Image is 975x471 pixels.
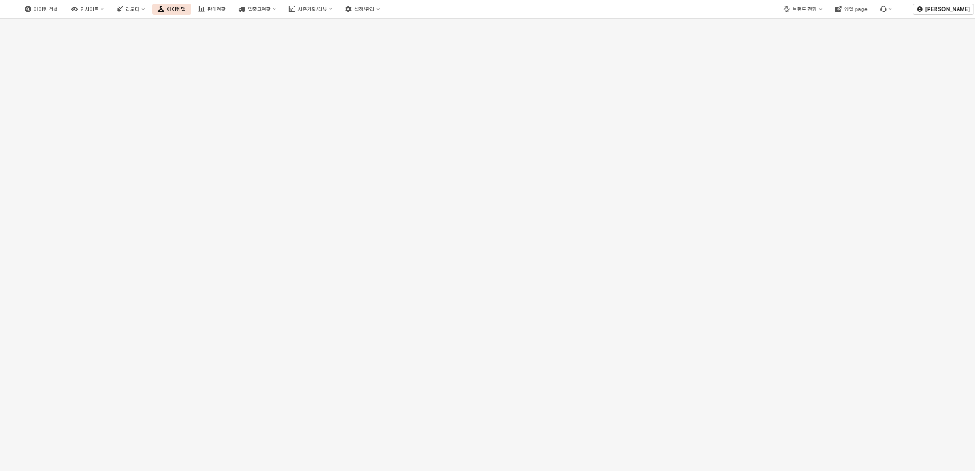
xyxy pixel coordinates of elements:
[233,4,281,15] button: 입출고현황
[167,6,185,12] div: 아이템맵
[193,4,231,15] button: 판매현황
[152,4,191,15] button: 아이템맵
[340,4,385,15] button: 설정/관리
[19,4,64,15] button: 아이템 검색
[248,6,271,12] div: 입출고현황
[298,6,327,12] div: 시즌기획/리뷰
[126,6,140,12] div: 리오더
[283,4,338,15] button: 시즌기획/리뷰
[925,6,970,13] p: [PERSON_NAME]
[111,4,150,15] button: 리오더
[34,6,58,12] div: 아이템 검색
[793,6,817,12] div: 브랜드 전환
[66,4,109,15] button: 인사이트
[207,6,226,12] div: 판매현황
[778,4,828,15] button: 브랜드 전환
[80,6,99,12] div: 인사이트
[354,6,375,12] div: 설정/관리
[913,4,974,15] button: [PERSON_NAME]
[830,4,873,15] button: 영업 page
[875,4,897,15] div: 버그 제보 및 기능 개선 요청
[845,6,868,12] div: 영업 page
